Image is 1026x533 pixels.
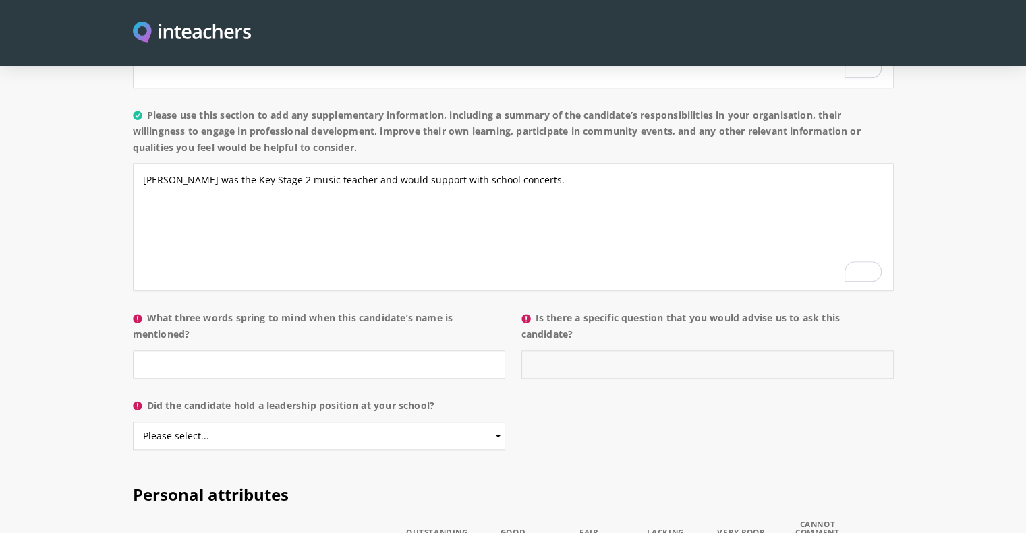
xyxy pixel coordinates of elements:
[133,107,894,164] label: Please use this section to add any supplementary information, including a summary of the candidat...
[133,22,252,45] a: Visit this site's homepage
[521,310,894,350] label: Is there a specific question that you would advise us to ask this candidate?
[133,163,894,291] textarea: To enrich screen reader interactions, please activate Accessibility in Grammarly extension settings
[133,398,505,422] label: Did the candidate hold a leadership position at your school?
[133,22,252,45] img: Inteachers
[133,483,289,505] span: Personal attributes
[133,310,505,350] label: What three words spring to mind when this candidate’s name is mentioned?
